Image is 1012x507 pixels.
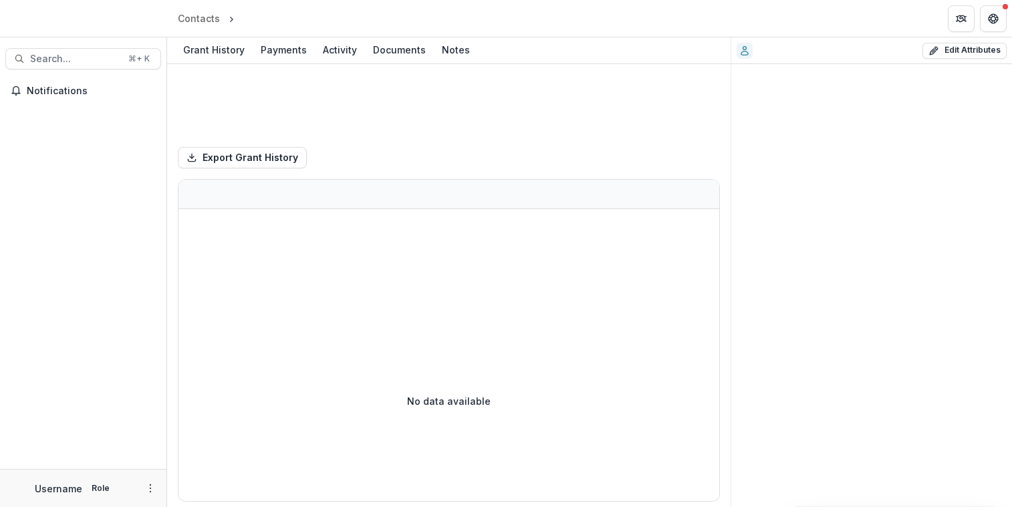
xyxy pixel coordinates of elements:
button: Partners [948,5,975,32]
div: Contacts [178,11,220,25]
div: ⌘ + K [126,51,152,66]
a: Notes [436,37,475,63]
span: Search... [30,53,120,65]
span: Notifications [27,86,156,97]
a: Payments [255,37,312,63]
div: Activity [318,40,362,59]
nav: breadcrumb [172,9,294,28]
button: Get Help [980,5,1007,32]
a: Documents [368,37,431,63]
div: Grant History [178,40,250,59]
button: Search... [5,48,161,69]
button: Export Grant History [178,147,307,168]
p: No data available [407,394,491,408]
button: Edit Attributes [922,43,1007,59]
p: Role [88,482,114,494]
div: Payments [255,40,312,59]
a: Activity [318,37,362,63]
div: Notes [436,40,475,59]
div: Documents [368,40,431,59]
p: Username [35,482,82,496]
a: Grant History [178,37,250,63]
a: Contacts [172,9,225,28]
button: More [142,480,158,496]
button: Notifications [5,80,161,102]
